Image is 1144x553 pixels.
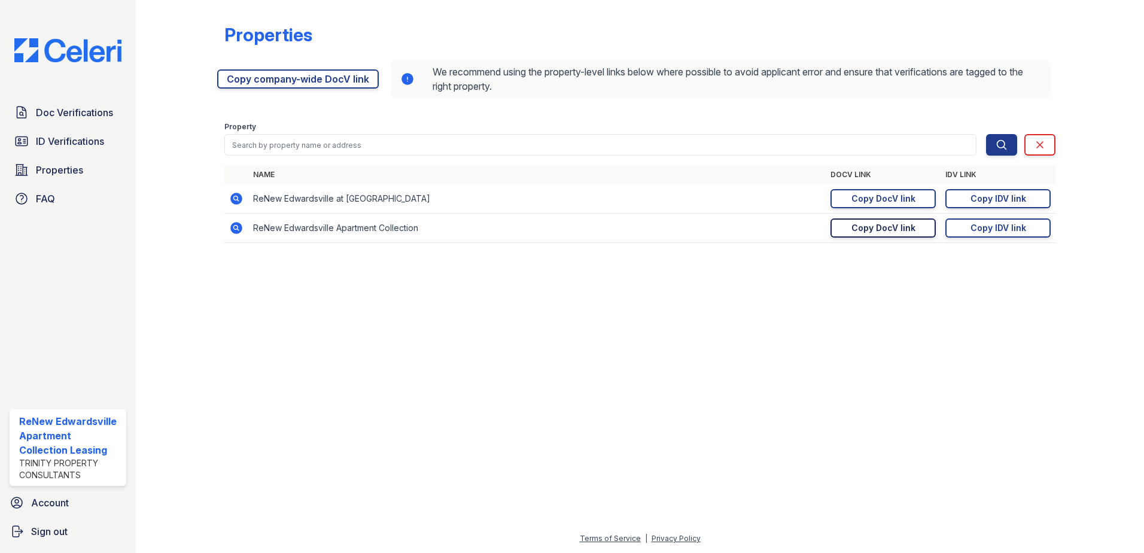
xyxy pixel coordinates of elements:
[645,534,647,543] div: |
[36,105,113,120] span: Doc Verifications
[652,534,701,543] a: Privacy Policy
[830,189,936,208] a: Copy DocV link
[36,163,83,177] span: Properties
[19,414,121,457] div: ReNew Edwardsville Apartment Collection Leasing
[36,134,104,148] span: ID Verifications
[31,524,68,539] span: Sign out
[5,519,131,543] a: Sign out
[224,24,312,45] div: Properties
[945,189,1051,208] a: Copy IDV link
[391,60,1051,98] div: We recommend using the property-level links below where possible to avoid applicant error and ens...
[580,534,641,543] a: Terms of Service
[10,187,126,211] a: FAQ
[970,222,1026,234] div: Copy IDV link
[830,218,936,238] a: Copy DocV link
[31,496,69,510] span: Account
[10,158,126,182] a: Properties
[851,222,915,234] div: Copy DocV link
[941,165,1055,184] th: IDV Link
[248,184,826,214] td: ReNew Edwardsville at [GEOGRAPHIC_DATA]
[217,69,379,89] a: Copy company-wide DocV link
[224,134,976,156] input: Search by property name or address
[36,192,55,206] span: FAQ
[826,165,941,184] th: DocV Link
[5,491,131,515] a: Account
[224,122,256,132] label: Property
[851,193,915,205] div: Copy DocV link
[19,457,121,481] div: Trinity Property Consultants
[248,214,826,243] td: ReNew Edwardsville Apartment Collection
[5,38,131,62] img: CE_Logo_Blue-a8612792a0a2168367f1c8372b55b34899dd931a85d93a1a3d3e32e68fde9ad4.png
[10,101,126,124] a: Doc Verifications
[970,193,1026,205] div: Copy IDV link
[248,165,826,184] th: Name
[10,129,126,153] a: ID Verifications
[945,218,1051,238] a: Copy IDV link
